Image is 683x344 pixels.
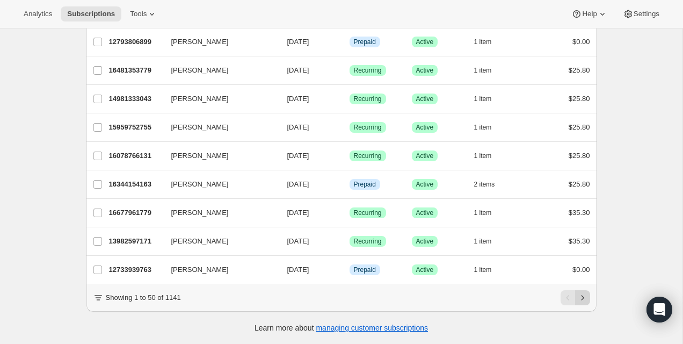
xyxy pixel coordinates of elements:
[572,38,590,46] span: $0.00
[106,292,181,303] p: Showing 1 to 50 of 1141
[416,123,434,132] span: Active
[474,237,492,246] span: 1 item
[165,233,272,250] button: [PERSON_NAME]
[569,152,590,160] span: $25.80
[569,209,590,217] span: $35.30
[474,205,504,220] button: 1 item
[287,95,309,103] span: [DATE]
[354,152,382,160] span: Recurring
[354,266,376,274] span: Prepaid
[165,261,272,278] button: [PERSON_NAME]
[582,10,597,18] span: Help
[17,6,59,21] button: Analytics
[646,297,672,322] div: Open Intercom Messenger
[109,234,590,249] div: 13982597171[PERSON_NAME][DATE]SuccessRecurringSuccessActive1 item$35.30
[474,120,504,135] button: 1 item
[416,152,434,160] span: Active
[569,237,590,245] span: $35.30
[130,10,147,18] span: Tools
[109,236,163,247] p: 13982597171
[416,38,434,46] span: Active
[109,120,590,135] div: 15959752755[PERSON_NAME][DATE]SuccessRecurringSuccessActive1 item$25.80
[165,119,272,136] button: [PERSON_NAME]
[474,180,495,189] span: 2 items
[287,209,309,217] span: [DATE]
[171,236,229,247] span: [PERSON_NAME]
[165,147,272,164] button: [PERSON_NAME]
[171,122,229,133] span: [PERSON_NAME]
[565,6,614,21] button: Help
[165,33,272,51] button: [PERSON_NAME]
[354,38,376,46] span: Prepaid
[109,262,590,277] div: 12733939763[PERSON_NAME][DATE]InfoPrepaidSuccessActive1 item$0.00
[171,264,229,275] span: [PERSON_NAME]
[474,177,507,192] button: 2 items
[109,150,163,161] p: 16078766131
[109,179,163,190] p: 16344154163
[474,148,504,163] button: 1 item
[61,6,121,21] button: Subscriptions
[354,209,382,217] span: Recurring
[109,37,163,47] p: 12793806899
[287,237,309,245] span: [DATE]
[287,123,309,131] span: [DATE]
[474,95,492,103] span: 1 item
[287,180,309,188] span: [DATE]
[474,38,492,46] span: 1 item
[171,179,229,190] span: [PERSON_NAME]
[416,237,434,246] span: Active
[109,34,590,49] div: 12793806899[PERSON_NAME][DATE]InfoPrepaidSuccessActive1 item$0.00
[165,176,272,193] button: [PERSON_NAME]
[416,66,434,75] span: Active
[287,38,309,46] span: [DATE]
[354,180,376,189] span: Prepaid
[109,94,163,104] p: 14981333043
[634,10,659,18] span: Settings
[474,262,504,277] button: 1 item
[109,148,590,163] div: 16078766131[PERSON_NAME][DATE]SuccessRecurringSuccessActive1 item$25.80
[287,152,309,160] span: [DATE]
[416,180,434,189] span: Active
[165,204,272,221] button: [PERSON_NAME]
[575,290,590,305] button: Next
[316,324,428,332] a: managing customer subscriptions
[171,207,229,218] span: [PERSON_NAME]
[572,266,590,274] span: $0.00
[354,237,382,246] span: Recurring
[287,266,309,274] span: [DATE]
[165,90,272,107] button: [PERSON_NAME]
[171,65,229,76] span: [PERSON_NAME]
[123,6,164,21] button: Tools
[416,95,434,103] span: Active
[109,65,163,76] p: 16481353779
[569,95,590,103] span: $25.80
[109,91,590,106] div: 14981333043[PERSON_NAME][DATE]SuccessRecurringSuccessActive1 item$25.80
[416,266,434,274] span: Active
[109,205,590,220] div: 16677961779[PERSON_NAME][DATE]SuccessRecurringSuccessActive1 item$35.30
[109,264,163,275] p: 12733939763
[474,209,492,217] span: 1 item
[616,6,666,21] button: Settings
[109,63,590,78] div: 16481353779[PERSON_NAME][DATE]SuccessRecurringSuccessActive1 item$25.80
[474,234,504,249] button: 1 item
[569,123,590,131] span: $25.80
[109,177,590,192] div: 16344154163[PERSON_NAME][DATE]InfoPrepaidSuccessActive2 items$25.80
[354,123,382,132] span: Recurring
[354,95,382,103] span: Recurring
[255,322,428,333] p: Learn more about
[474,91,504,106] button: 1 item
[474,66,492,75] span: 1 item
[165,62,272,79] button: [PERSON_NAME]
[67,10,115,18] span: Subscriptions
[109,207,163,218] p: 16677961779
[171,37,229,47] span: [PERSON_NAME]
[569,180,590,188] span: $25.80
[24,10,52,18] span: Analytics
[474,63,504,78] button: 1 item
[109,122,163,133] p: 15959752755
[287,66,309,74] span: [DATE]
[474,123,492,132] span: 1 item
[416,209,434,217] span: Active
[354,66,382,75] span: Recurring
[474,34,504,49] button: 1 item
